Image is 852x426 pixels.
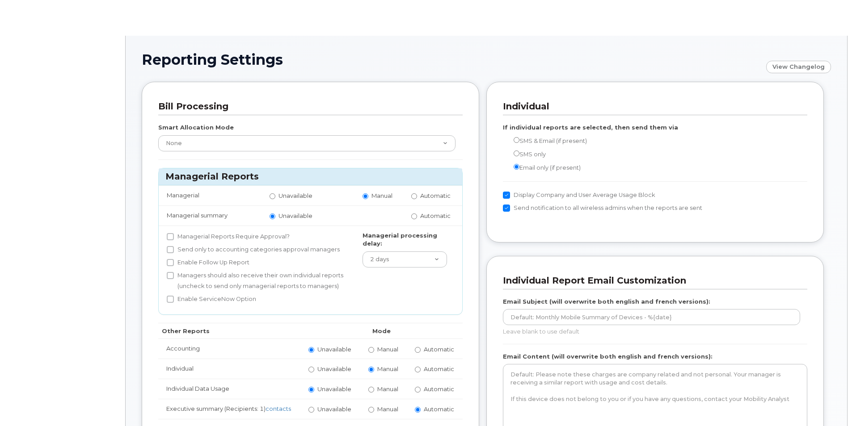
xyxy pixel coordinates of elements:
[424,365,454,372] span: Automatic
[368,407,374,413] input: Manual
[766,61,831,73] a: View Changelog
[158,323,300,339] th: Other Reports
[278,192,312,199] span: Unavailable
[503,205,510,212] input: Send notification to all wireless admins when the reports are sent
[503,123,678,132] label: If individual reports are selected, then send them via
[142,52,762,67] h1: Reporting Settings
[317,365,351,372] span: Unavailable
[503,162,581,173] label: Email only (if present)
[308,387,314,393] input: Unavailable
[420,192,451,199] span: Automatic
[514,164,519,170] input: Email only (if present)
[167,244,340,255] label: Send only to accounting categories approval managers
[514,150,519,156] input: SMS only
[158,399,300,419] td: Executive summary (Recipients: 1)
[503,190,655,200] label: Display Company and User Average Usage Block
[514,137,519,143] input: SMS & Email (if present)
[377,385,398,393] span: Manual
[158,379,300,399] td: Individual Data Usage
[503,100,801,113] h3: Individual
[270,213,275,219] input: Unavailable
[377,405,398,413] span: Manual
[503,352,713,361] label: Email Content (will overwrite both english and french versions):
[317,405,351,413] span: Unavailable
[503,309,800,325] input: Default: Monthly Mobile Summary of Devices - %{date}
[308,347,314,353] input: Unavailable
[424,385,454,393] span: Automatic
[158,123,234,132] label: Smart Allocation Mode
[308,407,314,413] input: Unavailable
[415,347,421,353] input: Automatic
[167,294,256,305] label: Enable ServiceNow Option
[363,193,368,199] input: Manual
[411,213,417,219] input: Automatic
[424,346,454,353] span: Automatic
[503,135,587,146] label: SMS & Email (if present)
[377,346,398,353] span: Manual
[503,203,702,213] label: Send notification to all wireless admins when the reports are sent
[368,367,374,372] input: Manual
[167,296,174,303] input: Enable ServiceNow Option
[411,193,417,199] input: Automatic
[420,212,451,219] span: Automatic
[503,275,801,287] h3: Individual Report Email Customization
[167,272,174,279] input: Managers should also receive their own individual reports (uncheck to send only managerial report...
[167,259,174,266] input: Enable Follow Up Report
[368,387,374,393] input: Manual
[415,387,421,393] input: Automatic
[165,171,456,183] h3: Managerial Reports
[300,323,463,339] th: Mode
[415,407,421,413] input: Automatic
[377,365,398,372] span: Manual
[308,367,314,372] input: Unavailable
[159,205,262,226] td: Managerial summary
[317,385,351,393] span: Unavailable
[158,100,456,113] h3: Bill Processing
[415,367,421,372] input: Automatic
[167,231,290,242] label: Managerial Reports Require Approval?
[503,149,546,160] label: SMS only
[167,257,249,268] label: Enable Follow Up Report
[317,346,351,353] span: Unavailable
[270,193,275,199] input: Unavailable
[503,297,710,306] label: Email Subject (will overwrite both english and french versions):
[167,270,346,292] label: Managers should also receive their own individual reports (uncheck to send only managerial report...
[158,359,300,379] td: Individual
[167,233,174,240] input: Managerial Reports Require Approval?
[266,405,291,412] a: contacts
[503,192,510,199] input: Display Company and User Average Usage Block
[371,192,392,199] span: Manual
[159,185,262,205] td: Managerial
[167,246,174,253] input: Send only to accounting categories approval managers
[503,327,800,336] p: Leave blank to use default
[368,347,374,353] input: Manual
[424,405,454,413] span: Automatic
[278,212,312,219] span: Unavailable
[158,338,300,359] td: Accounting
[363,231,447,248] label: Managerial processing delay:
